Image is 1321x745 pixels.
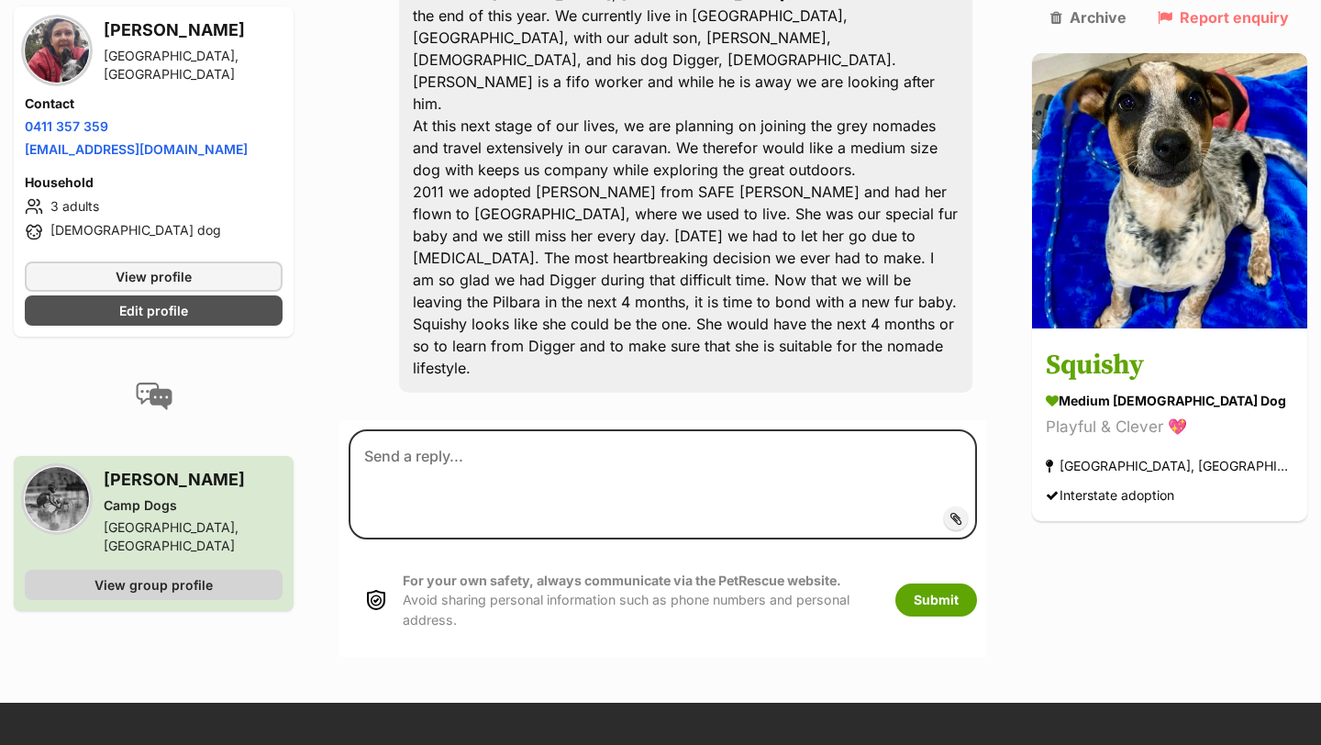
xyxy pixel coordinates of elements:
[1032,332,1307,522] a: Squishy medium [DEMOGRAPHIC_DATA] Dog Playful & Clever 💖 [GEOGRAPHIC_DATA], [GEOGRAPHIC_DATA] Int...
[25,570,283,600] a: View group profile
[1046,416,1293,440] div: Playful & Clever 💖
[116,267,192,286] span: View profile
[25,195,283,217] li: 3 adults
[1050,9,1127,26] a: Archive
[403,571,877,629] p: Avoid sharing personal information such as phone numbers and personal address.
[895,584,977,617] button: Submit
[104,496,283,515] div: Camp Dogs
[104,467,283,493] h3: [PERSON_NAME]
[104,47,283,83] div: [GEOGRAPHIC_DATA], [GEOGRAPHIC_DATA]
[1046,454,1293,479] div: [GEOGRAPHIC_DATA], [GEOGRAPHIC_DATA]
[104,17,283,43] h3: [PERSON_NAME]
[119,301,188,320] span: Edit profile
[25,221,283,243] li: [DEMOGRAPHIC_DATA] dog
[25,261,283,292] a: View profile
[94,575,213,595] span: View group profile
[25,467,89,531] img: Camp Dogs profile pic
[1046,392,1293,411] div: medium [DEMOGRAPHIC_DATA] Dog
[403,573,841,588] strong: For your own safety, always communicate via the PetRescue website.
[104,518,283,555] div: [GEOGRAPHIC_DATA], [GEOGRAPHIC_DATA]
[25,295,283,326] a: Edit profile
[1046,346,1293,387] h3: Squishy
[25,173,283,192] h4: Household
[136,383,172,410] img: conversation-icon-4a6f8262b818ee0b60e3300018af0b2d0b884aa5de6e9bcb8d3d4eeb1a70a7c4.svg
[25,95,283,113] h4: Contact
[25,18,89,83] img: Carola M profile pic
[1032,53,1307,328] img: Squishy
[25,118,108,134] a: 0411 357 359
[25,141,248,157] a: [EMAIL_ADDRESS][DOMAIN_NAME]
[1158,9,1289,26] a: Report enquiry
[1046,484,1174,508] div: Interstate adoption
